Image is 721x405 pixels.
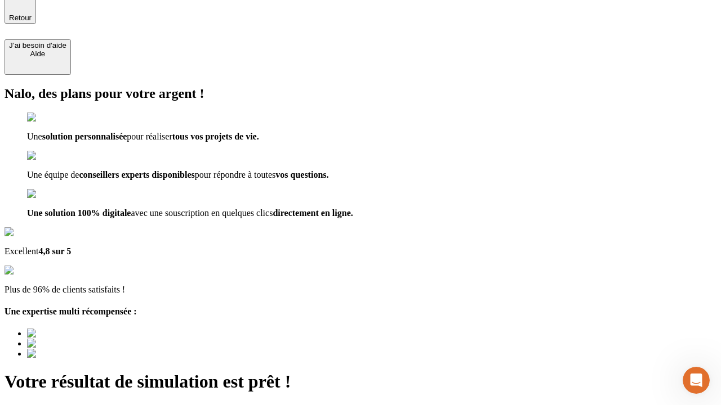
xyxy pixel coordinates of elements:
[273,208,353,218] span: directement en ligne.
[42,132,127,141] span: solution personnalisée
[27,208,131,218] span: Une solution 100% digitale
[172,132,259,141] span: tous vos projets de vie.
[9,13,32,22] span: Retour
[9,49,66,58] div: Aide
[275,170,328,179] span: vos questions.
[131,208,273,218] span: avec une souscription en quelques clics
[127,132,172,141] span: pour réaliser
[27,339,131,349] img: Best savings advice award
[27,170,79,179] span: Une équipe de
[9,41,66,49] div: J’ai besoin d'aide
[27,189,75,199] img: checkmark
[195,170,276,179] span: pour répondre à toutes
[79,170,194,179] span: conseillers experts disponibles
[5,86,716,101] h2: Nalo, des plans pour votre argent !
[5,39,71,75] button: J’ai besoin d'aideAide
[5,265,60,276] img: reviews stars
[5,307,716,317] h4: Une expertise multi récompensée :
[27,132,42,141] span: Une
[5,246,38,256] span: Excellent
[5,285,716,295] p: Plus de 96% de clients satisfaits !
[5,371,716,392] h1: Votre résultat de simulation est prêt !
[5,227,70,237] img: Google Review
[27,328,131,339] img: Best savings advice award
[27,151,75,161] img: checkmark
[683,367,710,394] iframe: Intercom live chat
[27,112,75,123] img: checkmark
[27,349,131,359] img: Best savings advice award
[38,246,71,256] span: 4,8 sur 5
